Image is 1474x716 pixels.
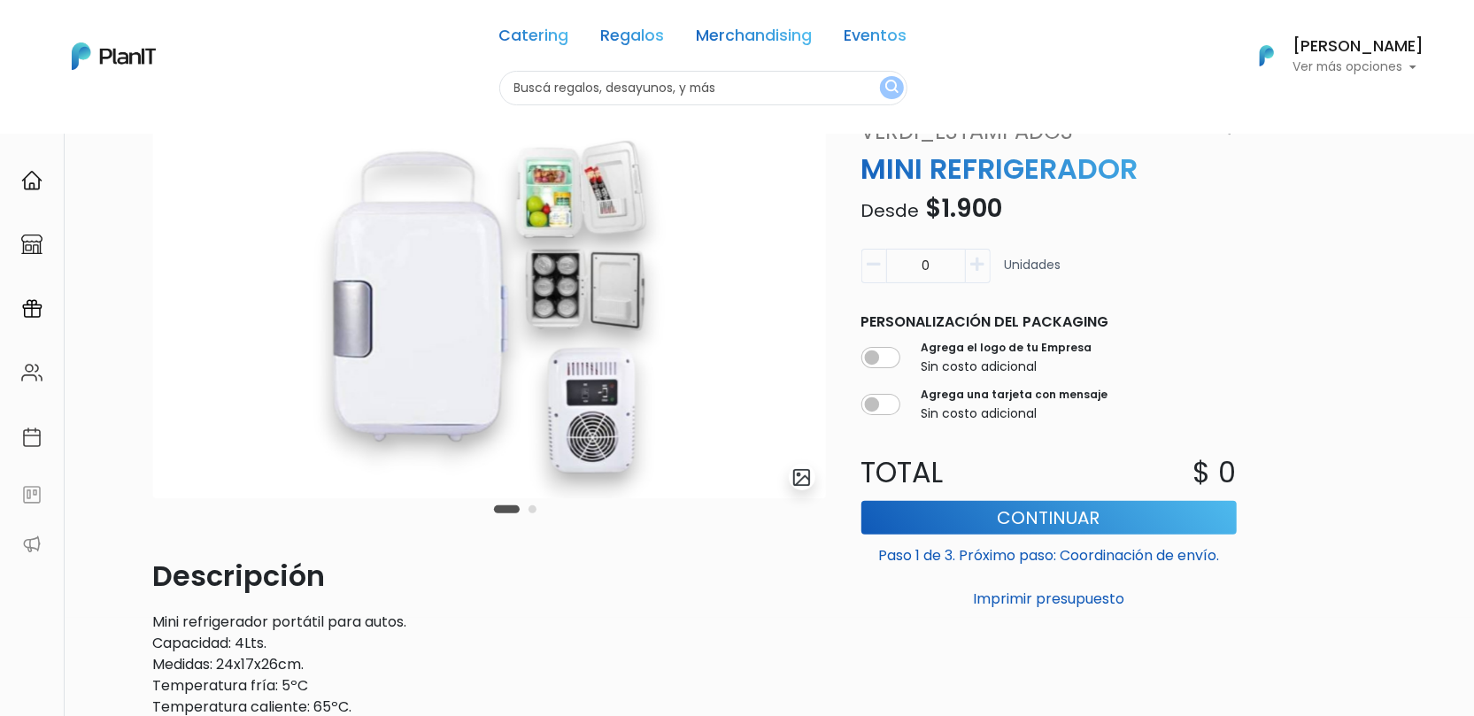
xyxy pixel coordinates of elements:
button: Carousel Page 2 [529,505,536,513]
p: Sin costo adicional [922,358,1092,376]
img: calendar-87d922413cdce8b2cf7b7f5f62616a5cf9e4887200fb71536465627b3292af00.svg [21,427,42,448]
button: Continuar [861,501,1237,535]
img: campaigns-02234683943229c281be62815700db0a1741e53638e28bf9629b52c665b00959.svg [21,298,42,320]
img: gallery-light [791,467,812,488]
p: Ver más opciones [1293,61,1424,73]
button: Imprimir presupuesto [861,584,1237,614]
a: Merchandising [697,28,813,50]
span: $1.900 [926,191,1003,226]
p: Personalización del packaging [861,312,1237,333]
a: Catering [499,28,569,50]
a: Eventos [845,28,907,50]
p: $ 0 [1193,451,1237,494]
img: PlanIt Logo [1247,36,1286,75]
input: Buscá regalos, desayunos, y más [499,71,907,105]
a: Regalos [601,28,665,50]
p: Total [851,451,1049,494]
button: Carousel Page 1 (Current Slide) [494,505,520,513]
p: Sin costo adicional [922,404,1108,423]
img: marketplace-4ceaa7011d94191e9ded77b95e3339b90024bf715f7c57f8cf31f2d8c509eaba.svg [21,234,42,255]
img: people-662611757002400ad9ed0e3c099ab2801c6687ba6c219adb57efc949bc21e19d.svg [21,362,42,383]
img: 2000___2000-Photoroom__9_.jpg [153,116,826,498]
div: ¿Necesitás ayuda? [91,17,255,51]
label: Agrega el logo de tu Empresa [922,340,1092,356]
img: home-e721727adea9d79c4d83392d1f703f7f8bce08238fde08b1acbfd93340b81755.svg [21,170,42,191]
h6: [PERSON_NAME] [1293,39,1424,55]
img: PlanIt Logo [72,42,156,70]
p: Unidades [1005,256,1061,290]
img: feedback-78b5a0c8f98aac82b08bfc38622c3050aee476f2c9584af64705fc4e61158814.svg [21,484,42,505]
p: MINI REFRIGERADOR [851,148,1247,190]
div: Carousel Pagination [490,498,541,520]
img: partners-52edf745621dab592f3b2c58e3bca9d71375a7ef29c3b500c9f145b62cc070d4.svg [21,534,42,555]
button: PlanIt Logo [PERSON_NAME] Ver más opciones [1237,33,1424,79]
label: Agrega una tarjeta con mensaje [922,387,1108,403]
p: Descripción [153,555,826,597]
img: search_button-432b6d5273f82d61273b3651a40e1bd1b912527efae98b1b7a1b2c0702e16a8d.svg [885,80,899,96]
span: Desde [861,198,920,223]
p: Paso 1 de 3. Próximo paso: Coordinación de envío. [861,538,1237,566]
